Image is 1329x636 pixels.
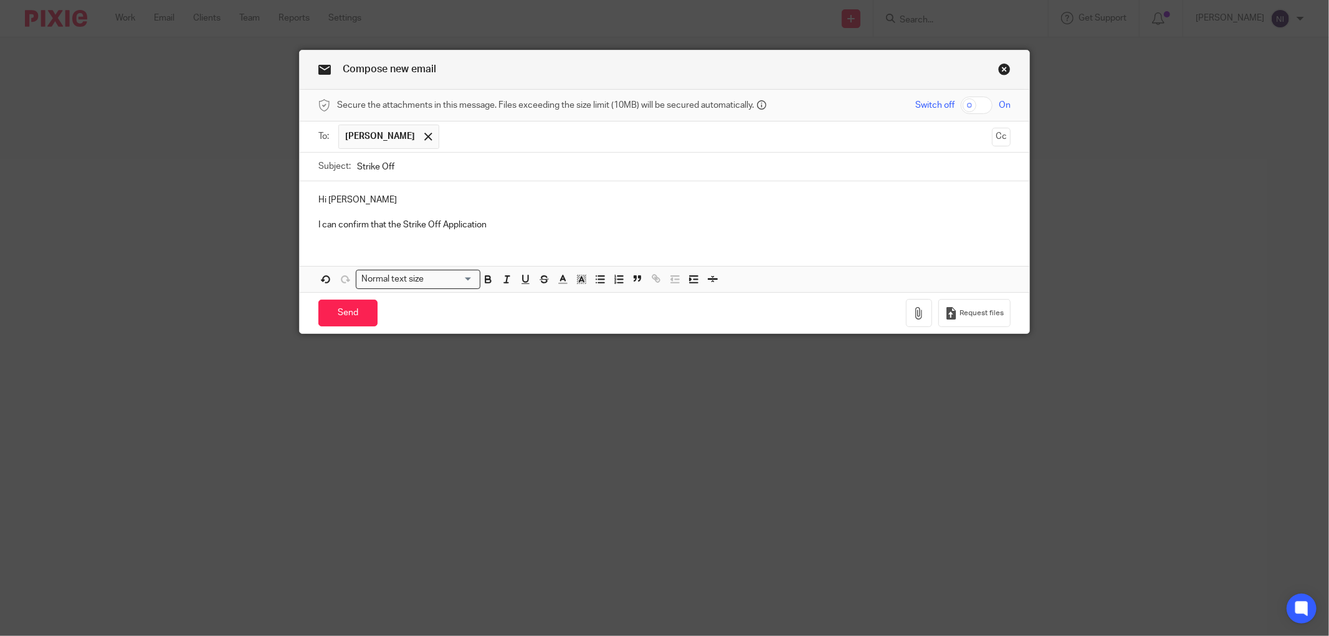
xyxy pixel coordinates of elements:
[356,270,480,289] div: Search for option
[960,308,1004,318] span: Request files
[359,273,427,286] span: Normal text size
[992,128,1011,146] button: Cc
[318,160,351,173] label: Subject:
[938,299,1011,327] button: Request files
[343,64,436,74] span: Compose new email
[318,219,1011,231] p: I can confirm that the Strike Off Application
[915,99,955,112] span: Switch off
[318,194,1011,206] p: Hi [PERSON_NAME]
[337,99,754,112] span: Secure the attachments in this message. Files exceeding the size limit (10MB) will be secured aut...
[428,273,473,286] input: Search for option
[345,130,415,143] span: [PERSON_NAME]
[999,99,1011,112] span: On
[318,300,378,326] input: Send
[998,63,1011,80] a: Close this dialog window
[318,130,332,143] label: To:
